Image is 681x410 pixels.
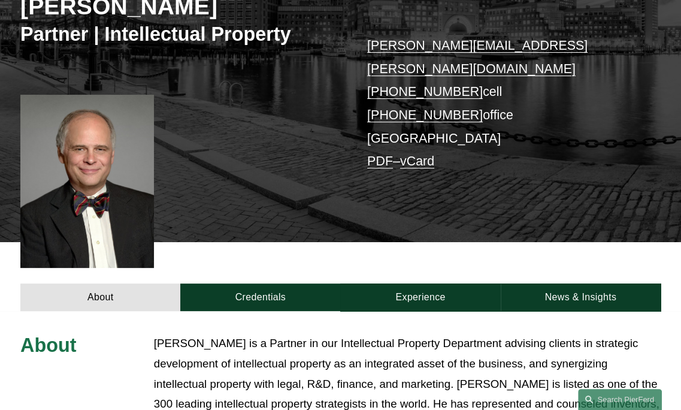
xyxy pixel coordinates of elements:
[367,108,483,122] a: [PHONE_NUMBER]
[367,85,483,99] a: [PHONE_NUMBER]
[20,284,180,311] a: About
[367,34,634,173] p: cell office [GEOGRAPHIC_DATA] –
[20,334,76,356] span: About
[340,284,500,311] a: Experience
[367,154,393,168] a: PDF
[367,38,588,76] a: [PERSON_NAME][EMAIL_ADDRESS][PERSON_NAME][DOMAIN_NAME]
[180,284,340,311] a: Credentials
[20,22,340,46] h3: Partner | Intellectual Property
[501,284,661,311] a: News & Insights
[400,154,434,168] a: vCard
[578,389,662,410] a: Search this site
